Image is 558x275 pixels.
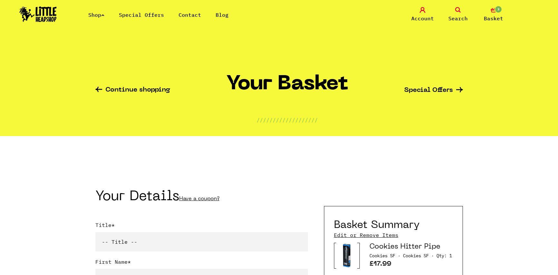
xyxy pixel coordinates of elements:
span: Category [369,253,400,259]
span: Quantity [436,253,452,259]
a: Shop [88,12,104,18]
a: Contact [179,12,201,18]
h1: Your Basket [226,73,348,100]
span: Search [448,15,468,22]
p: /////////////////// [257,116,318,124]
a: Edit or Remove Items [334,231,398,239]
span: Account [411,15,434,22]
h2: Basket Summary [334,219,420,231]
a: Have a coupon? [179,196,220,201]
span: Brand [403,253,434,259]
a: Search [442,7,474,22]
a: Special Offers [119,12,164,18]
span: 3 [494,5,502,13]
a: Special Offers [404,87,463,94]
a: Blog [216,12,229,18]
label: First Name [95,258,308,269]
label: Title [95,221,308,232]
img: Little Head Shop Logo [19,6,57,22]
a: Cookies Hitter Pipe [369,243,440,250]
p: £17.99 [369,261,453,269]
img: Product [336,242,357,269]
a: 3 Basket [477,7,510,22]
a: Continue shopping [95,87,170,94]
h2: Your Details [95,191,308,205]
span: Basket [484,15,503,22]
